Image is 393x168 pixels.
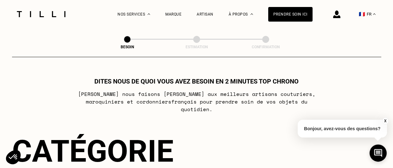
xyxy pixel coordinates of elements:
[250,13,253,15] img: Menu déroulant à propos
[15,11,68,17] img: Logo du service de couturière Tilli
[359,11,365,17] span: 🇫🇷
[268,7,313,22] a: Prendre soin ici
[298,120,387,138] p: Bonjour, avez-vous des questions?
[94,77,299,85] h1: Dites nous de quoi vous avez besoin en 2 minutes top chrono
[333,10,340,18] img: icône connexion
[96,45,159,49] div: Besoin
[165,45,228,49] div: Estimation
[197,12,213,17] a: Artisan
[148,13,150,15] img: Menu déroulant
[165,12,181,17] a: Marque
[382,118,388,124] button: X
[234,45,297,49] div: Confirmation
[71,90,322,113] p: [PERSON_NAME] nous faisons [PERSON_NAME] aux meilleurs artisans couturiers , maroquiniers et cord...
[373,13,376,15] img: menu déroulant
